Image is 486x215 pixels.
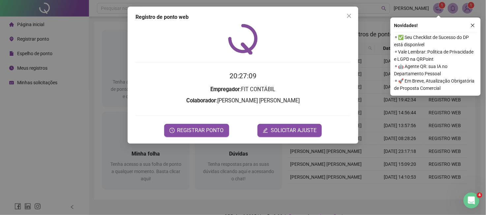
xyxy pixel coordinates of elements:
strong: Colaborador [186,97,216,104]
button: editSOLICITAR AJUSTE [258,124,322,137]
span: ⚬ 🚀 Em Breve, Atualização Obrigatória de Proposta Comercial [394,77,477,92]
span: close [471,23,475,28]
span: close [347,13,352,18]
time: 20:27:09 [229,72,257,80]
h3: : FIT CONTÁBIL [136,85,350,94]
span: REGISTRAR PONTO [177,126,224,134]
span: ⚬ Vale Lembrar: Política de Privacidade e LGPD na QRPoint [394,48,477,63]
button: REGISTRAR PONTO [164,124,229,137]
span: SOLICITAR AJUSTE [271,126,317,134]
span: 4 [477,193,482,198]
span: Novidades ! [394,22,418,29]
span: ⚬ 🤖 Agente QR: sua IA no Departamento Pessoal [394,63,477,77]
span: edit [263,128,268,133]
button: Close [344,11,354,21]
img: QRPoint [228,24,258,54]
strong: Empregador [211,86,240,92]
iframe: Intercom live chat [464,193,479,208]
div: Registro de ponto web [136,13,350,21]
h3: : [PERSON_NAME] [PERSON_NAME] [136,96,350,105]
span: ⚬ ✅ Seu Checklist de Sucesso do DP está disponível [394,34,477,48]
span: clock-circle [169,128,175,133]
